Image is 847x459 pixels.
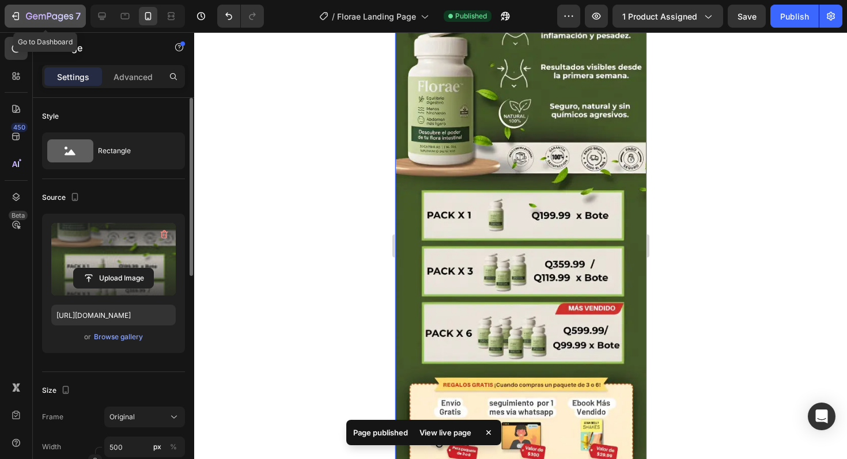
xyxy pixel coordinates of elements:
button: % [150,440,164,454]
button: px [167,440,180,454]
div: Open Intercom Messenger [808,403,835,430]
p: Page published [353,427,408,438]
span: Save [738,12,757,21]
span: or [84,330,91,344]
div: Browse gallery [94,332,143,342]
button: 1 product assigned [612,5,723,28]
span: Original [109,412,135,422]
div: View live page [413,424,478,441]
div: px [153,442,161,452]
input: px% [104,437,185,457]
input: https://example.com/image.jpg [51,305,176,325]
div: Publish [780,10,809,22]
div: Source [42,190,82,206]
button: Original [104,407,185,427]
button: Publish [770,5,819,28]
iframe: Design area [395,32,646,459]
div: Beta [9,211,28,220]
label: Frame [42,412,63,422]
span: 1 product assigned [622,10,697,22]
p: Image [56,41,154,55]
div: Size [42,383,73,399]
button: 7 [5,5,86,28]
p: Settings [57,71,89,83]
div: Rectangle [98,138,168,164]
button: Browse gallery [93,331,143,343]
div: 450 [11,123,28,132]
span: / [332,10,335,22]
span: Published [455,11,487,21]
button: Save [728,5,766,28]
div: Undo/Redo [217,5,264,28]
p: 7 [75,9,81,23]
p: Advanced [114,71,153,83]
label: Width [42,442,61,452]
button: Upload Image [73,268,154,289]
div: Style [42,111,59,122]
div: % [170,442,177,452]
span: Florae Landing Page [337,10,416,22]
